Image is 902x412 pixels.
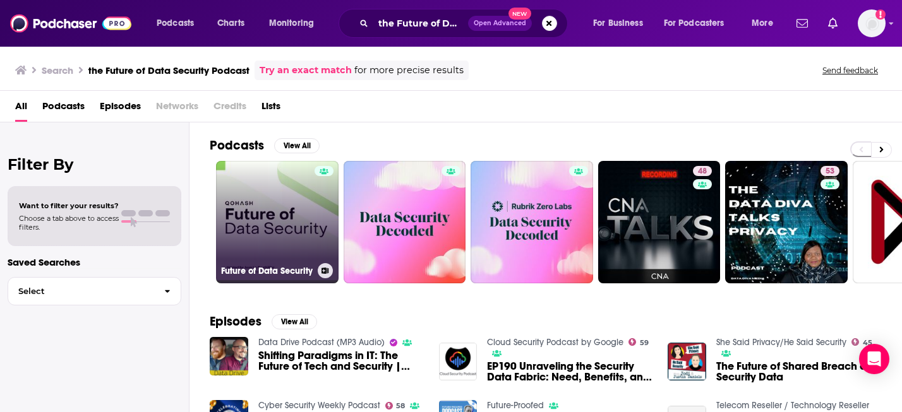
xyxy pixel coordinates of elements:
[15,96,27,122] a: All
[42,64,73,76] h3: Search
[598,161,721,283] a: 48
[396,403,405,409] span: 58
[272,314,317,329] button: View All
[752,15,773,32] span: More
[628,338,649,346] a: 59
[826,165,834,178] span: 53
[260,63,352,78] a: Try an exact match
[439,343,478,381] img: EP190 Unraveling the Security Data Fabric: Need, Benefits, and Futures
[100,96,141,122] a: Episodes
[10,11,131,35] img: Podchaser - Follow, Share and Rate Podcasts
[8,155,181,174] h2: Filter By
[698,165,707,178] span: 48
[743,13,789,33] button: open menu
[258,337,385,348] a: Data Drive Podcast (MP3 Audio)
[210,138,320,153] a: PodcastsView All
[487,361,652,382] a: EP190 Unraveling the Security Data Fabric: Need, Benefits, and Futures
[148,13,210,33] button: open menu
[217,15,244,32] span: Charts
[157,15,194,32] span: Podcasts
[258,350,424,372] a: Shifting Paradigms in IT: The Future of Tech and Security | Data Drive Podcast Episode 8 - Data D...
[42,96,85,122] a: Podcasts
[474,20,526,26] span: Open Advanced
[260,13,330,33] button: open menu
[487,400,544,411] a: Future-Proofed
[716,337,846,348] a: She Said Privacy/He Said Security
[468,16,532,31] button: Open AdvancedNew
[8,287,154,295] span: Select
[858,9,886,37] img: User Profile
[851,338,872,346] a: 45
[664,15,725,32] span: For Podcasters
[210,337,248,375] img: Shifting Paradigms in IT: The Future of Tech and Security | Data Drive Podcast Episode 8 - Data D...
[584,13,659,33] button: open menu
[875,9,886,20] svg: Add a profile image
[693,166,712,176] a: 48
[262,96,280,122] a: Lists
[213,96,246,122] span: Credits
[19,201,119,210] span: Want to filter your results?
[863,340,872,346] span: 45
[373,13,468,33] input: Search podcasts, credits, & more...
[791,13,813,34] a: Show notifications dropdown
[19,214,119,232] span: Choose a tab above to access filters.
[668,343,706,381] img: The Future of Shared Breach and Security Data
[156,96,198,122] span: Networks
[385,402,406,409] a: 58
[487,337,623,348] a: Cloud Security Podcast by Google
[821,166,839,176] a: 53
[8,277,181,305] button: Select
[210,138,264,153] h2: Podcasts
[274,138,320,153] button: View All
[216,161,339,283] a: Future of Data Security
[351,9,580,38] div: Search podcasts, credits, & more...
[859,344,889,374] div: Open Intercom Messenger
[508,8,531,20] span: New
[269,15,314,32] span: Monitoring
[593,15,643,32] span: For Business
[725,161,848,283] a: 53
[209,13,252,33] a: Charts
[640,340,649,346] span: 59
[221,266,313,276] h3: Future of Data Security
[656,13,743,33] button: open menu
[210,314,262,329] h2: Episodes
[858,9,886,37] span: Logged in as biancagorospe
[8,256,181,268] p: Saved Searches
[210,314,317,329] a: EpisodesView All
[823,13,843,34] a: Show notifications dropdown
[88,64,250,76] h3: the Future of Data Security Podcast
[819,65,882,76] button: Send feedback
[858,9,886,37] button: Show profile menu
[258,400,380,411] a: Cyber Security Weekly Podcast
[716,361,882,382] a: The Future of Shared Breach and Security Data
[354,63,464,78] span: for more precise results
